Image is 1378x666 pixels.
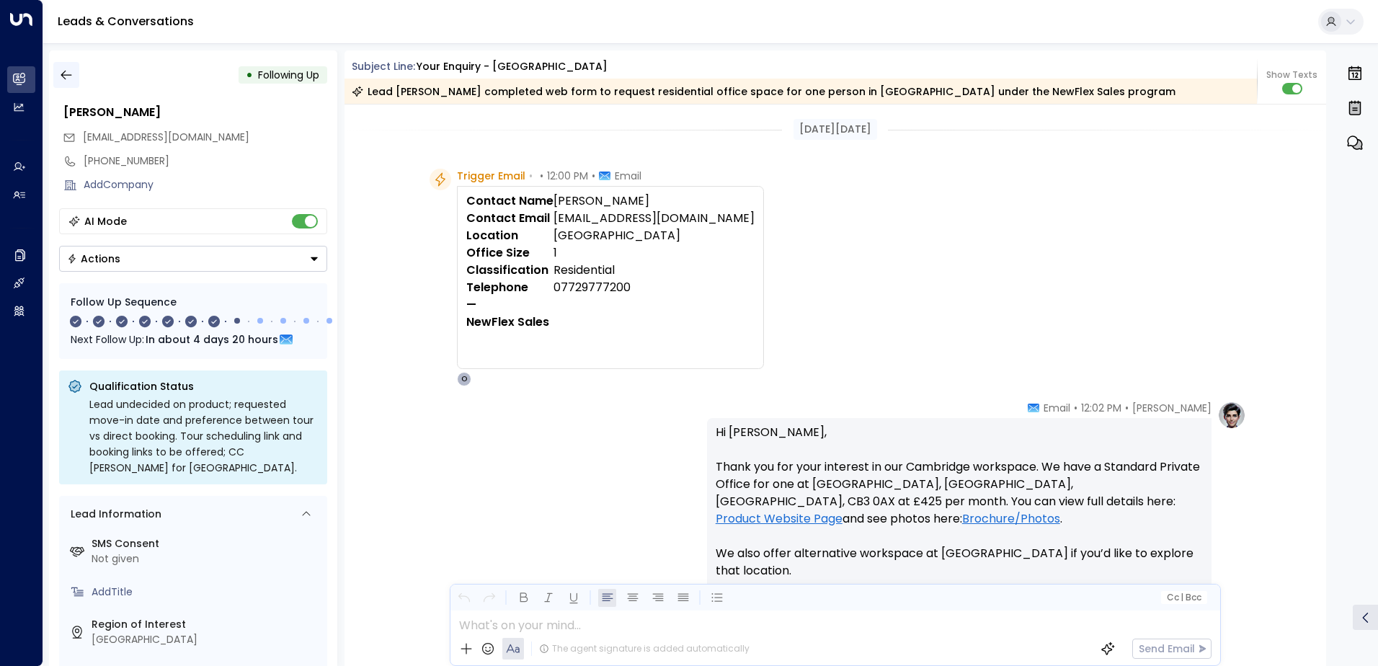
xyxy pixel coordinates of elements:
[146,332,278,347] span: In about 4 days 20 hours
[1166,592,1201,603] span: Cc Bcc
[592,169,595,183] span: •
[1044,401,1070,415] span: Email
[716,510,843,528] a: Product Website Page
[352,84,1175,99] div: Lead [PERSON_NAME] completed web form to request residential office space for one person in [GEOG...
[89,396,319,476] div: Lead undecided on product; requested move-in date and preference between tour vs direct booking. ...
[89,379,319,394] p: Qualification Status
[554,210,755,227] td: [EMAIL_ADDRESS][DOMAIN_NAME]
[466,262,548,278] strong: Classification
[547,169,588,183] span: 12:00 PM
[466,279,528,296] strong: Telephone
[466,192,554,209] strong: Contact Name
[92,632,321,647] div: [GEOGRAPHIC_DATA]
[84,214,127,228] div: AI Mode
[1125,401,1129,415] span: •
[466,210,550,226] strong: Contact Email
[466,227,518,244] strong: Location
[59,246,327,272] button: Actions
[1081,401,1121,415] span: 12:02 PM
[258,68,319,82] span: Following Up
[554,279,755,296] td: 07729777200
[457,372,471,386] div: O
[92,617,321,632] label: Region of Interest
[58,13,194,30] a: Leads & Conversations
[83,130,249,144] span: [EMAIL_ADDRESS][DOMAIN_NAME]
[466,296,476,313] strong: —
[92,536,321,551] label: SMS Consent
[1132,401,1212,415] span: [PERSON_NAME]
[1160,591,1206,605] button: Cc|Bcc
[480,589,498,607] button: Redo
[83,130,249,145] span: james_wilson_11@hotmail.com
[962,510,1060,528] a: Brochure/Photos
[66,507,161,522] div: Lead Information
[92,551,321,567] div: Not given
[455,589,473,607] button: Undo
[554,227,755,244] td: [GEOGRAPHIC_DATA]
[1181,592,1183,603] span: |
[615,169,641,183] span: Email
[529,169,533,183] span: •
[466,244,530,261] strong: Office Size
[67,252,120,265] div: Actions
[246,62,253,88] div: •
[1217,401,1246,430] img: profile-logo.png
[539,642,750,655] div: The agent signature is added automatically
[794,119,877,140] div: [DATE][DATE]
[1266,68,1317,81] span: Show Texts
[84,154,327,169] div: [PHONE_NUMBER]
[457,169,525,183] span: Trigger Email
[554,192,755,210] td: [PERSON_NAME]
[84,177,327,192] div: AddCompany
[540,169,543,183] span: •
[417,59,608,74] div: Your enquiry - [GEOGRAPHIC_DATA]
[71,332,316,347] div: Next Follow Up:
[63,104,327,121] div: [PERSON_NAME]
[1074,401,1077,415] span: •
[59,246,327,272] div: Button group with a nested menu
[554,262,755,279] td: Residential
[92,585,321,600] div: AddTitle
[466,314,549,330] strong: NewFlex Sales
[352,59,415,74] span: Subject Line:
[71,295,316,310] div: Follow Up Sequence
[554,244,755,262] td: 1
